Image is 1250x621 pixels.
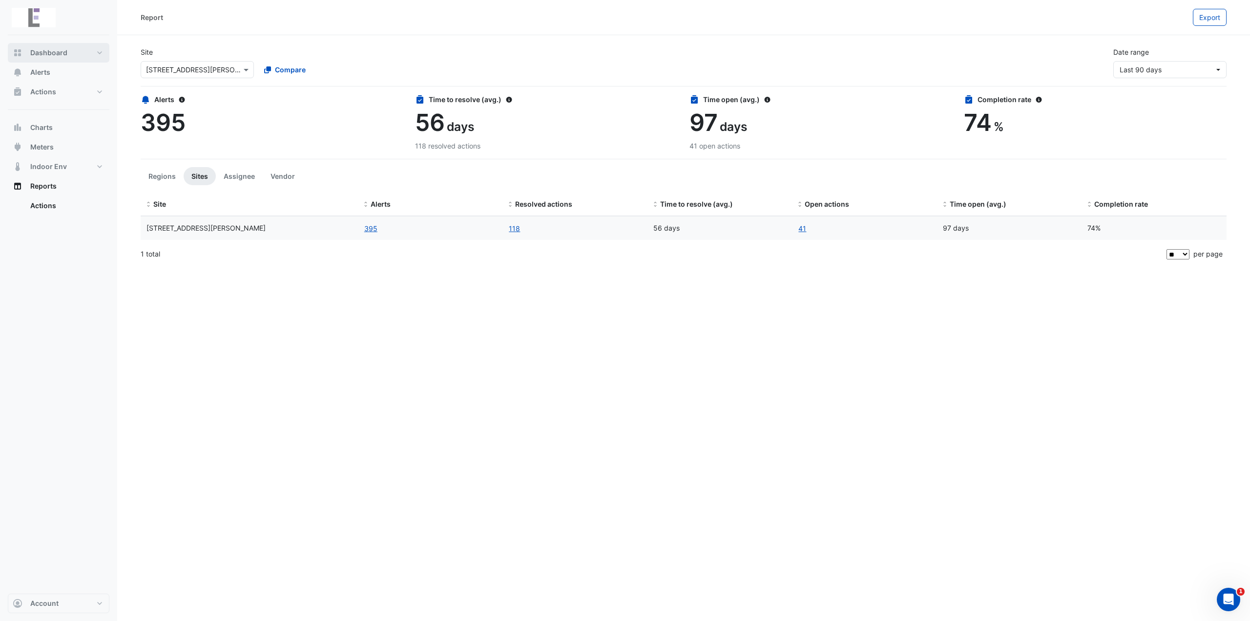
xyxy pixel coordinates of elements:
[8,157,109,176] button: Indoor Env
[515,200,572,208] span: Resolved actions
[153,200,166,208] span: Site
[415,94,678,105] div: Time to resolve (avg.)
[13,48,22,58] app-icon: Dashboard
[30,162,67,171] span: Indoor Env
[689,141,952,151] div: 41 open actions
[8,118,109,137] button: Charts
[30,87,56,97] span: Actions
[258,61,312,78] button: Compare
[1113,61,1227,78] button: Last 90 days
[275,64,306,75] span: Compare
[689,94,952,105] div: Time open (avg.)
[30,48,67,58] span: Dashboard
[964,108,992,137] span: 74
[415,108,445,137] span: 56
[141,108,186,137] span: 395
[805,200,849,208] span: Open actions
[1199,13,1220,21] span: Export
[13,87,22,97] app-icon: Actions
[1120,65,1162,74] span: 12 Jun 25 - 10 Sep 25
[263,167,303,185] button: Vendor
[141,94,403,105] div: Alerts
[1113,47,1149,57] label: Date range
[447,119,474,134] span: days
[950,200,1006,208] span: Time open (avg.)
[1237,588,1245,596] span: 1
[653,223,787,234] div: 56 days
[8,82,109,102] button: Actions
[964,94,1227,105] div: Completion rate
[943,223,1076,234] div: 97 days
[13,67,22,77] app-icon: Alerts
[22,196,109,215] a: Actions
[30,599,59,608] span: Account
[30,67,50,77] span: Alerts
[13,162,22,171] app-icon: Indoor Env
[141,167,184,185] button: Regions
[1193,250,1223,258] span: per page
[1094,200,1148,208] span: Completion rate
[415,141,678,151] div: 118 resolved actions
[216,167,263,185] button: Assignee
[30,123,53,132] span: Charts
[1193,9,1227,26] button: Export
[13,181,22,191] app-icon: Reports
[8,176,109,196] button: Reports
[13,142,22,152] app-icon: Meters
[146,224,266,232] span: 555 Collins Street
[30,142,54,152] span: Meters
[8,137,109,157] button: Meters
[12,8,56,27] img: Company Logo
[1087,199,1221,210] div: Completion (%) = Resolved Actions / (Resolved Actions + Open Actions)
[994,119,1004,134] span: %
[1217,588,1240,611] iframe: Intercom live chat
[141,47,153,57] label: Site
[30,181,57,191] span: Reports
[13,123,22,132] app-icon: Charts
[660,200,733,208] span: Time to resolve (avg.)
[141,12,163,22] div: Report
[1087,223,1221,234] div: 74%
[508,223,521,234] a: 118
[8,196,109,219] div: Reports
[8,63,109,82] button: Alerts
[364,223,378,234] button: 395
[8,43,109,63] button: Dashboard
[184,167,216,185] button: Sites
[141,242,1165,266] div: 1 total
[720,119,747,134] span: days
[798,223,807,234] a: 41
[371,200,391,208] span: Alerts
[689,108,718,137] span: 97
[8,594,109,613] button: Account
